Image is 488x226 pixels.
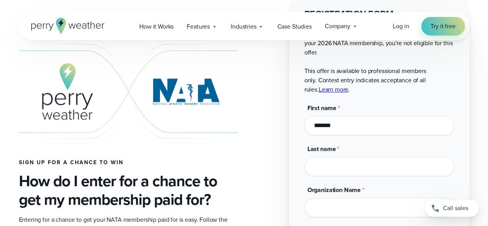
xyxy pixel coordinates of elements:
[307,144,336,153] span: Last name
[277,22,311,31] span: Case Studies
[307,185,361,194] span: Organization Name
[133,19,180,34] a: How it Works
[19,172,238,209] h3: How do I enter for a chance to get my membership paid for?
[19,160,238,166] h4: Sign up for a chance to win
[319,85,348,94] a: Learn more
[231,22,256,31] span: Industries
[187,22,210,31] span: Features
[304,29,454,94] p: **IMPORTANT** If you've already registered and paid for your 2026 NATA membership, you're not eli...
[421,17,464,36] a: Try it free
[270,19,318,34] a: Case Studies
[393,22,409,31] span: Log in
[139,22,174,31] span: How it Works
[425,200,479,217] a: Call sales
[325,22,350,31] span: Company
[443,204,468,213] span: Call sales
[304,7,394,21] strong: REGISTRATION FORM
[431,22,455,31] span: Try it free
[307,104,336,112] span: First name
[393,22,409,31] a: Log in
